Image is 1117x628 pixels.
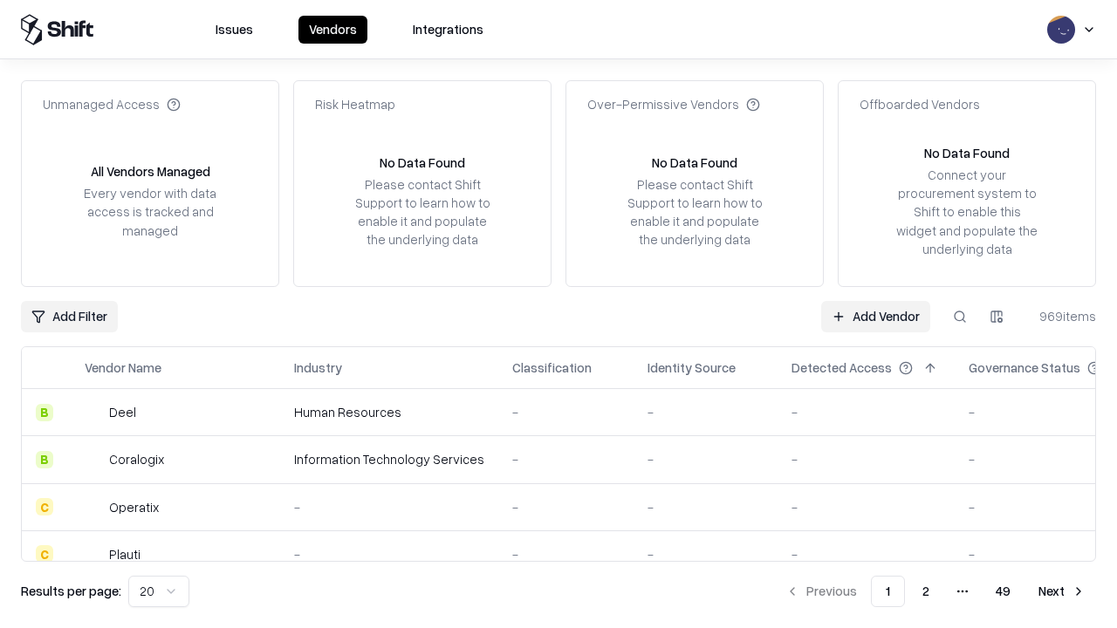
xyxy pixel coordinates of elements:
[652,154,737,172] div: No Data Found
[78,184,223,239] div: Every vendor with data access is tracked and managed
[587,95,760,113] div: Over-Permissive Vendors
[512,545,620,563] div: -
[294,450,484,468] div: Information Technology Services
[85,404,102,421] img: Deel
[821,301,930,332] a: Add Vendor
[791,403,941,421] div: -
[894,166,1039,258] div: Connect your procurement system to Shift to enable this widget and populate the underlying data
[622,175,767,249] div: Please contact Shift Support to learn how to enable it and populate the underlying data
[109,450,164,468] div: Coralogix
[36,404,53,421] div: B
[36,545,53,563] div: C
[36,498,53,515] div: C
[648,450,764,468] div: -
[648,498,764,516] div: -
[512,403,620,421] div: -
[21,582,121,600] p: Results per page:
[85,545,102,563] img: Plauti
[85,498,102,515] img: Operatix
[315,95,395,113] div: Risk Heatmap
[791,358,892,377] div: Detected Access
[21,301,118,332] button: Add Filter
[791,498,941,516] div: -
[294,403,484,421] div: Human Resources
[109,498,159,516] div: Operatix
[969,358,1080,377] div: Governance Status
[775,576,1096,607] nav: pagination
[36,451,53,468] div: B
[85,358,161,377] div: Vendor Name
[512,498,620,516] div: -
[109,545,140,563] div: Plauti
[298,16,367,44] button: Vendors
[350,175,495,249] div: Please contact Shift Support to learn how to enable it and populate the underlying data
[982,576,1024,607] button: 49
[648,358,736,377] div: Identity Source
[791,545,941,563] div: -
[1028,576,1096,607] button: Next
[294,545,484,563] div: -
[85,451,102,468] img: Coralogix
[294,358,342,377] div: Industry
[791,450,941,468] div: -
[402,16,494,44] button: Integrations
[109,403,136,421] div: Deel
[43,95,181,113] div: Unmanaged Access
[908,576,943,607] button: 2
[648,403,764,421] div: -
[512,450,620,468] div: -
[1026,307,1096,325] div: 969 items
[924,144,1010,162] div: No Data Found
[91,162,210,181] div: All Vendors Managed
[648,545,764,563] div: -
[860,95,980,113] div: Offboarded Vendors
[205,16,264,44] button: Issues
[294,498,484,516] div: -
[512,358,592,377] div: Classification
[871,576,905,607] button: 1
[380,154,465,172] div: No Data Found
